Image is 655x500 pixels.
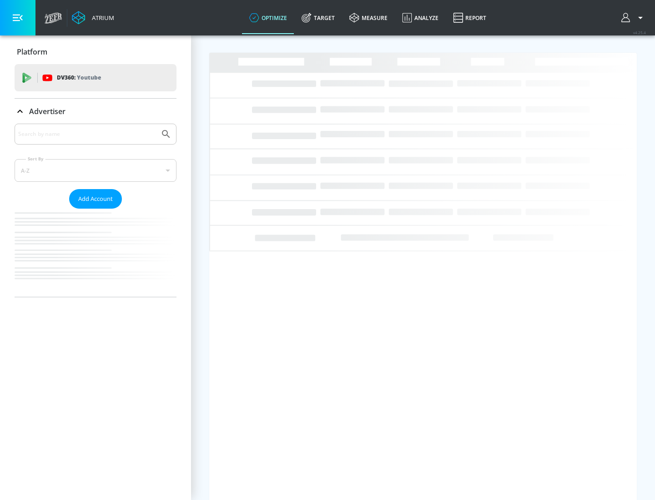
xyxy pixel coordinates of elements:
[69,189,122,209] button: Add Account
[17,47,47,57] p: Platform
[77,73,101,82] p: Youtube
[78,194,113,204] span: Add Account
[18,128,156,140] input: Search by name
[26,156,45,162] label: Sort By
[15,64,176,91] div: DV360: Youtube
[294,1,342,34] a: Target
[446,1,494,34] a: Report
[15,159,176,182] div: A-Z
[633,30,646,35] span: v 4.25.4
[15,39,176,65] div: Platform
[15,99,176,124] div: Advertiser
[395,1,446,34] a: Analyze
[15,124,176,297] div: Advertiser
[72,11,114,25] a: Atrium
[15,209,176,297] nav: list of Advertiser
[242,1,294,34] a: optimize
[88,14,114,22] div: Atrium
[342,1,395,34] a: measure
[29,106,65,116] p: Advertiser
[57,73,101,83] p: DV360:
